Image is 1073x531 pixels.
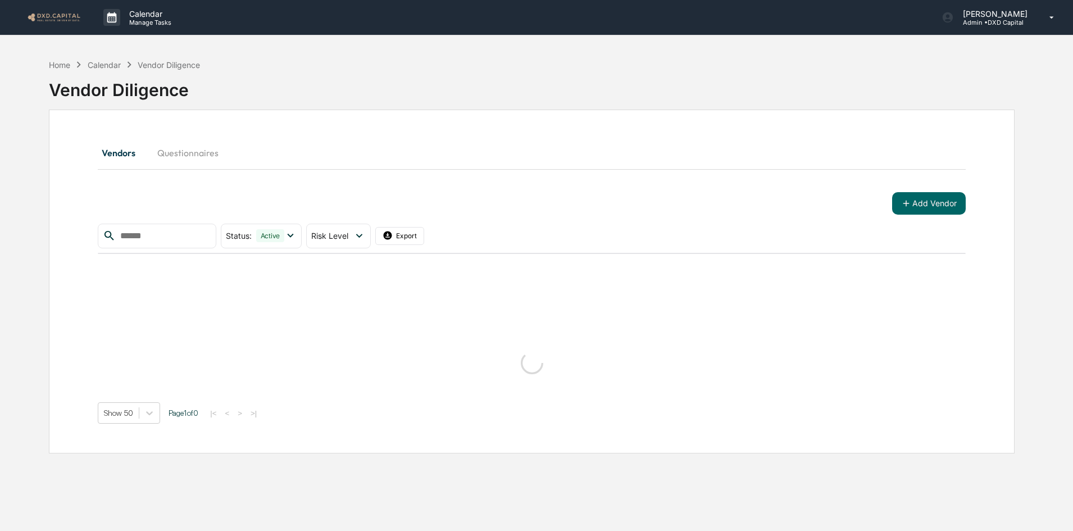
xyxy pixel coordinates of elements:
p: Admin • DXD Capital [954,19,1033,26]
button: Export [375,227,425,245]
button: Questionnaires [148,139,228,166]
div: secondary tabs example [98,139,966,166]
button: Add Vendor [892,192,966,215]
div: Vendor Diligence [138,60,200,70]
p: Manage Tasks [120,19,177,26]
span: Page 1 of 0 [169,409,198,417]
div: Vendor Diligence [49,71,1015,100]
div: Calendar [88,60,121,70]
div: Home [49,60,70,70]
span: Status : [226,231,252,240]
img: logo [27,12,81,22]
button: > [234,409,245,418]
button: Vendors [98,139,148,166]
button: >| [247,409,260,418]
span: Risk Level [311,231,348,240]
p: Calendar [120,9,177,19]
button: |< [207,409,220,418]
p: [PERSON_NAME] [954,9,1033,19]
div: Active [256,229,285,242]
button: < [221,409,233,418]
